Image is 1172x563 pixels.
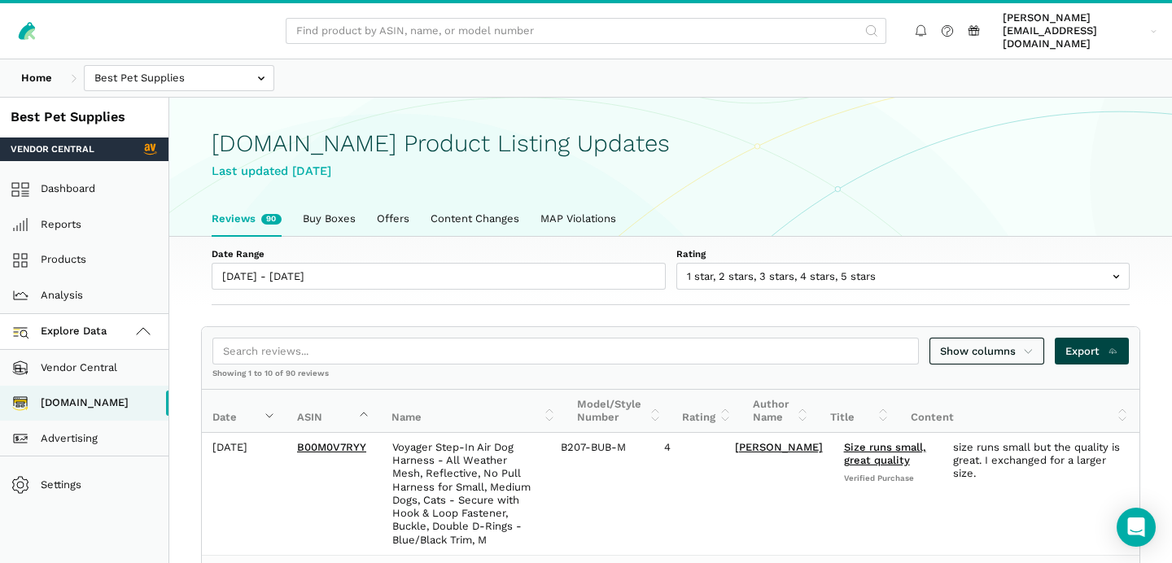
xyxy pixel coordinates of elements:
[212,338,919,364] input: Search reviews...
[420,202,530,236] a: Content Changes
[297,441,366,453] a: B00M0V7RYY
[11,108,158,127] div: Best Pet Supplies
[676,263,1130,290] input: 1 star, 2 stars, 3 stars, 4 stars, 5 stars
[654,433,724,555] td: 4
[676,247,1130,260] label: Rating
[366,202,420,236] a: Offers
[261,214,282,225] span: New reviews in the last week
[202,433,286,555] td: [DATE]
[566,390,671,433] th: Model/Style Number: activate to sort column ascending
[286,390,381,433] th: ASIN: activate to sort column ascending
[1117,508,1156,547] div: Open Intercom Messenger
[735,441,823,453] a: [PERSON_NAME]
[998,9,1162,54] a: [PERSON_NAME][EMAIL_ADDRESS][DOMAIN_NAME]
[212,162,1130,181] div: Last updated [DATE]
[84,65,274,92] input: Best Pet Supplies
[929,338,1045,364] a: Show columns
[742,390,820,433] th: Author Name: activate to sort column ascending
[671,390,742,433] th: Rating: activate to sort column ascending
[292,202,366,236] a: Buy Boxes
[1055,338,1129,364] a: Export
[201,202,292,236] a: Reviews90
[844,441,926,466] a: Size runs small, great quality
[212,247,666,260] label: Date Range
[382,433,550,555] td: Voyager Step-In Air Dog Harness - All Weather Mesh, Reflective, No Pull Harness for Small, Medium...
[900,390,1139,433] th: Content: activate to sort column ascending
[530,202,627,236] a: MAP Violations
[11,65,63,92] a: Home
[1065,343,1118,360] span: Export
[940,343,1034,360] span: Show columns
[212,130,1130,157] h1: [DOMAIN_NAME] Product Listing Updates
[286,18,886,45] input: Find product by ASIN, name, or model number
[202,368,1139,389] div: Showing 1 to 10 of 90 reviews
[953,441,1129,481] div: size runs small but the quality is great. I exchanged for a larger size.
[844,473,932,483] span: Verified Purchase
[1003,11,1145,51] span: [PERSON_NAME][EMAIL_ADDRESS][DOMAIN_NAME]
[381,390,566,433] th: Name: activate to sort column ascending
[11,142,94,155] span: Vendor Central
[550,433,654,555] td: B207-BUB-M
[820,390,900,433] th: Title: activate to sort column ascending
[202,390,286,433] th: Date: activate to sort column ascending
[16,322,107,342] span: Explore Data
